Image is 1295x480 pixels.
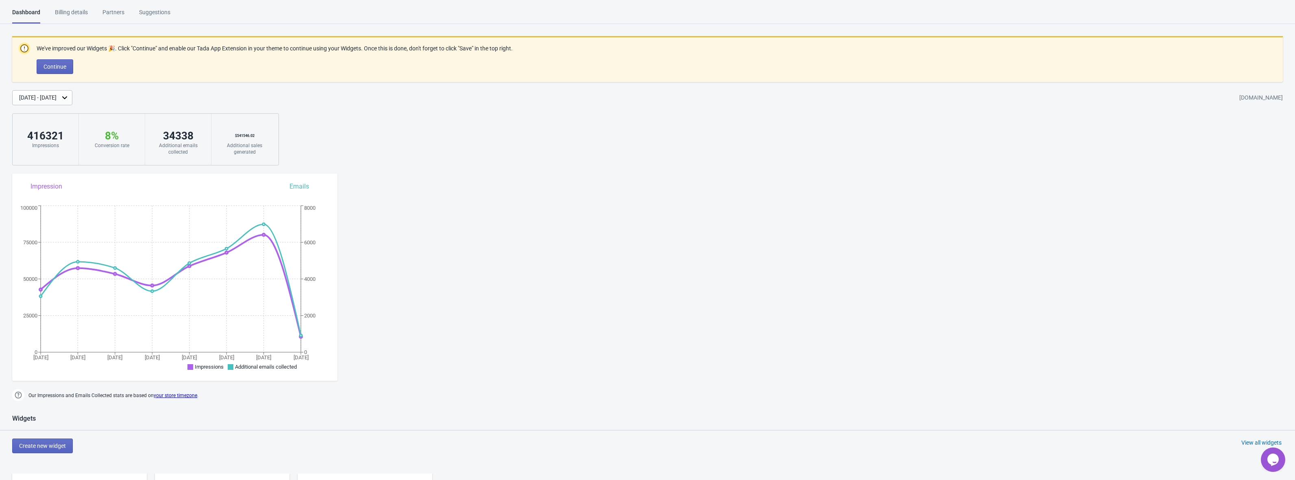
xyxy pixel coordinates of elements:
[220,142,270,155] div: Additional sales generated
[220,129,270,142] div: $ 541546.02
[21,142,70,149] div: Impressions
[195,364,224,370] span: Impressions
[70,354,85,361] tspan: [DATE]
[37,59,73,74] button: Continue
[304,205,316,211] tspan: 8000
[23,276,37,282] tspan: 50000
[19,93,57,102] div: [DATE] - [DATE]
[12,439,73,453] button: Create new widget
[87,142,137,149] div: Conversion rate
[44,63,66,70] span: Continue
[12,389,24,401] img: help.png
[35,349,37,355] tspan: 0
[304,239,316,245] tspan: 6000
[1261,447,1287,472] iframe: chat widget
[256,354,271,361] tspan: [DATE]
[102,8,124,22] div: Partners
[235,364,297,370] span: Additional emails collected
[304,313,316,319] tspan: 2000
[19,443,66,449] span: Create new widget
[139,8,170,22] div: Suggestions
[219,354,234,361] tspan: [DATE]
[33,354,48,361] tspan: [DATE]
[20,205,37,211] tspan: 100000
[28,389,198,402] span: Our Impressions and Emails Collected stats are based on .
[87,129,137,142] div: 8 %
[1241,439,1282,447] div: View all widgets
[182,354,197,361] tspan: [DATE]
[153,142,203,155] div: Additional emails collected
[1239,91,1283,105] div: [DOMAIN_NAME]
[12,8,40,24] div: Dashboard
[153,129,203,142] div: 34338
[107,354,122,361] tspan: [DATE]
[55,8,88,22] div: Billing details
[23,313,37,319] tspan: 25000
[21,129,70,142] div: 416321
[23,239,37,245] tspan: 75000
[154,393,197,398] a: your store timezone
[304,349,307,355] tspan: 0
[304,276,316,282] tspan: 4000
[37,44,513,53] p: We've improved our Widgets 🎉. Click "Continue" and enable our Tada App Extension in your theme to...
[145,354,160,361] tspan: [DATE]
[294,354,309,361] tspan: [DATE]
